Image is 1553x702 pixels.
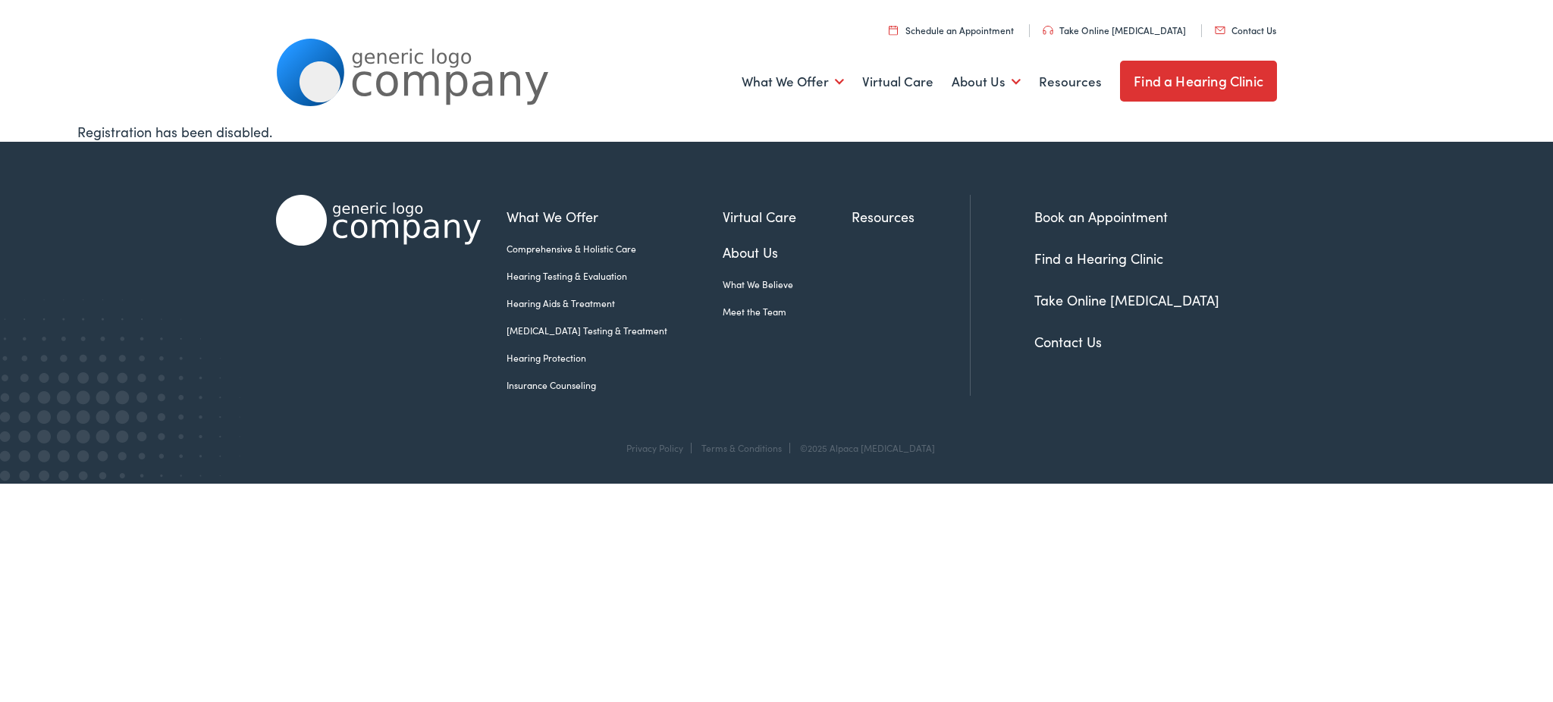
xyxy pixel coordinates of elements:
[952,54,1021,110] a: About Us
[1120,61,1277,102] a: Find a Hearing Clinic
[889,25,898,35] img: utility icon
[723,206,852,227] a: Virtual Care
[507,242,723,255] a: Comprehensive & Holistic Care
[626,441,683,454] a: Privacy Policy
[1034,249,1163,268] a: Find a Hearing Clinic
[507,324,723,337] a: [MEDICAL_DATA] Testing & Treatment
[723,277,852,291] a: What We Believe
[507,296,723,310] a: Hearing Aids & Treatment
[862,54,933,110] a: Virtual Care
[507,378,723,392] a: Insurance Counseling
[723,305,852,318] a: Meet the Team
[701,441,782,454] a: Terms & Conditions
[507,351,723,365] a: Hearing Protection
[1034,207,1168,226] a: Book an Appointment
[1034,332,1102,351] a: Contact Us
[1215,27,1225,34] img: utility icon
[77,121,1475,142] div: Registration has been disabled.
[1039,54,1102,110] a: Resources
[507,206,723,227] a: What We Offer
[889,24,1014,36] a: Schedule an Appointment
[742,54,844,110] a: What We Offer
[1215,24,1276,36] a: Contact Us
[1043,24,1186,36] a: Take Online [MEDICAL_DATA]
[276,195,481,246] img: Alpaca Audiology
[507,269,723,283] a: Hearing Testing & Evaluation
[792,443,935,453] div: ©2025 Alpaca [MEDICAL_DATA]
[723,242,852,262] a: About Us
[852,206,970,227] a: Resources
[1043,26,1053,35] img: utility icon
[1034,290,1219,309] a: Take Online [MEDICAL_DATA]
